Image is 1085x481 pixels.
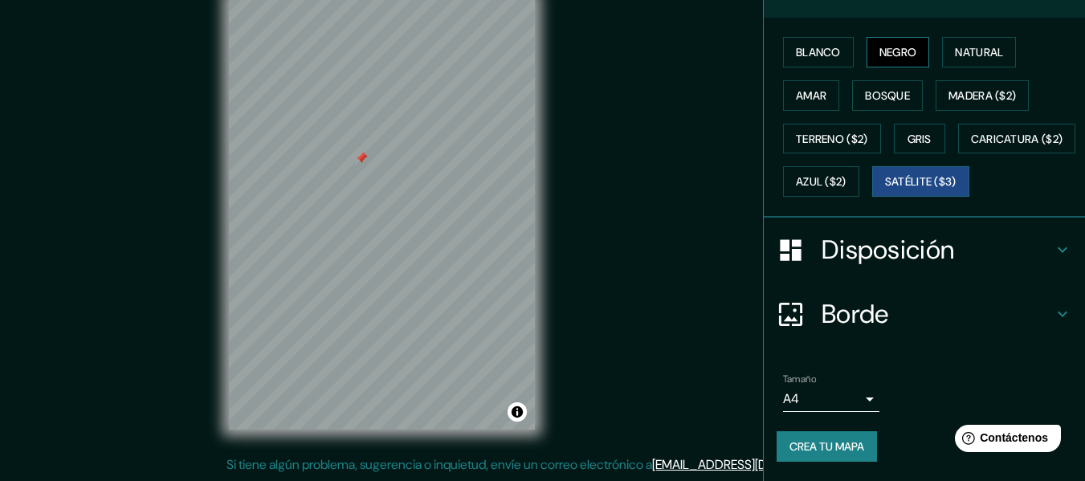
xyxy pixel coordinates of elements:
font: Natural [955,45,1003,59]
button: Gris [894,124,945,154]
font: Caricatura ($2) [971,132,1063,146]
font: Satélite ($3) [885,175,957,190]
a: [EMAIL_ADDRESS][DOMAIN_NAME] [652,456,850,473]
font: Borde [822,297,889,331]
button: Crea tu mapa [777,431,877,462]
button: Amar [783,80,839,111]
font: Disposición [822,233,954,267]
font: Amar [796,88,826,103]
button: Activar o desactivar atribución [508,402,527,422]
font: Tamaño [783,373,816,385]
iframe: Lanzador de widgets de ayuda [942,418,1067,463]
div: A4 [783,386,879,412]
font: Madera ($2) [948,88,1016,103]
button: Madera ($2) [936,80,1029,111]
font: Negro [879,45,917,59]
button: Terreno ($2) [783,124,881,154]
font: Si tiene algún problema, sugerencia o inquietud, envíe un correo electrónico a [226,456,652,473]
button: Caricatura ($2) [958,124,1076,154]
button: Negro [867,37,930,67]
font: A4 [783,390,799,407]
button: Blanco [783,37,854,67]
div: Disposición [764,218,1085,282]
button: Azul ($2) [783,166,859,197]
font: Azul ($2) [796,175,846,190]
font: Crea tu mapa [789,439,864,454]
font: Bosque [865,88,910,103]
button: Satélite ($3) [872,166,969,197]
font: Terreno ($2) [796,132,868,146]
font: Gris [908,132,932,146]
div: Borde [764,282,1085,346]
button: Natural [942,37,1016,67]
font: Blanco [796,45,841,59]
button: Bosque [852,80,923,111]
